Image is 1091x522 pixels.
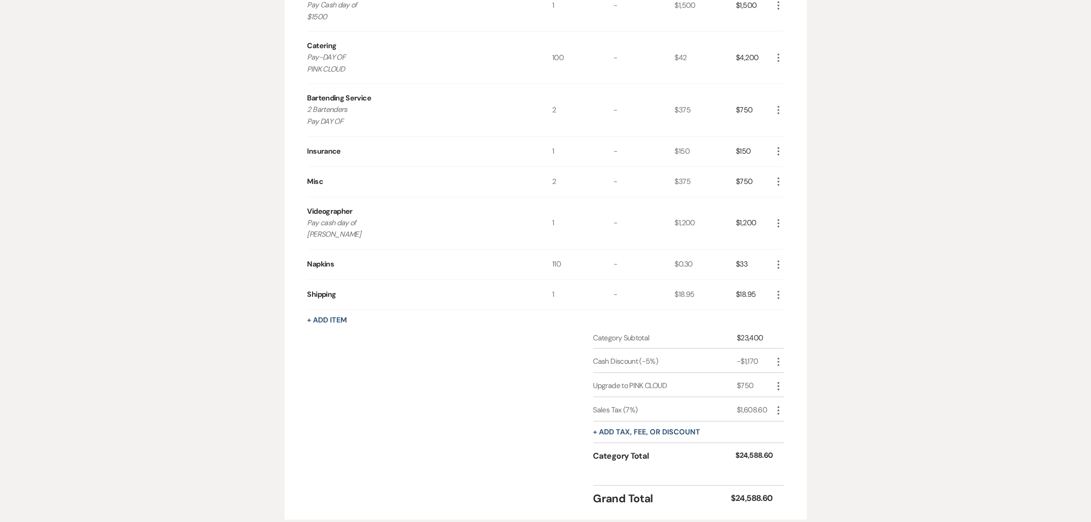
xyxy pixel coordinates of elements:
[675,167,736,197] div: $375
[675,280,736,310] div: $18.95
[675,84,736,136] div: $375
[552,84,614,136] div: 2
[736,32,773,83] div: $4,200
[614,280,675,310] div: -
[737,405,773,416] div: $1,608.60
[593,490,731,507] div: Grand Total
[736,250,773,279] div: $33
[614,197,675,249] div: -
[736,84,773,136] div: $750
[675,137,736,167] div: $150
[614,167,675,197] div: -
[593,380,737,391] div: Upgrade to PINK CLOUD
[593,333,737,344] div: Category Subtotal
[614,84,675,136] div: -
[552,250,614,279] div: 110
[731,492,773,505] div: $24,588.60
[736,280,773,310] div: $18.95
[614,137,675,167] div: -
[552,197,614,249] div: 1
[552,32,614,83] div: 100
[307,104,528,127] p: 2 Bartenders Pay DAY OF
[307,289,336,300] div: Shipping
[614,32,675,83] div: -
[737,356,773,367] div: -$1,170
[552,280,614,310] div: 1
[737,333,773,344] div: $23,400
[736,197,773,249] div: $1,200
[736,137,773,167] div: $150
[736,167,773,197] div: $750
[735,450,773,462] div: $24,588.60
[593,356,737,367] div: Cash Discount (-5%)
[593,450,735,462] div: Category Total
[307,206,353,217] div: Videographer
[614,250,675,279] div: -
[593,405,737,416] div: Sales Tax (7%)
[307,176,323,187] div: Misc
[307,51,528,75] p: Pay-DAY OF PINK CLOUD
[675,197,736,249] div: $1,200
[737,380,773,391] div: $750
[675,250,736,279] div: $0.30
[593,428,701,436] button: + Add tax, fee, or discount
[307,40,337,51] div: Catering
[307,146,341,157] div: Insurance
[307,317,347,324] button: + Add Item
[307,93,371,104] div: Bartending Service
[675,32,736,83] div: $42
[307,259,334,270] div: Napkins
[552,167,614,197] div: 2
[552,137,614,167] div: 1
[307,217,528,240] p: Pay cash day of [PERSON_NAME]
